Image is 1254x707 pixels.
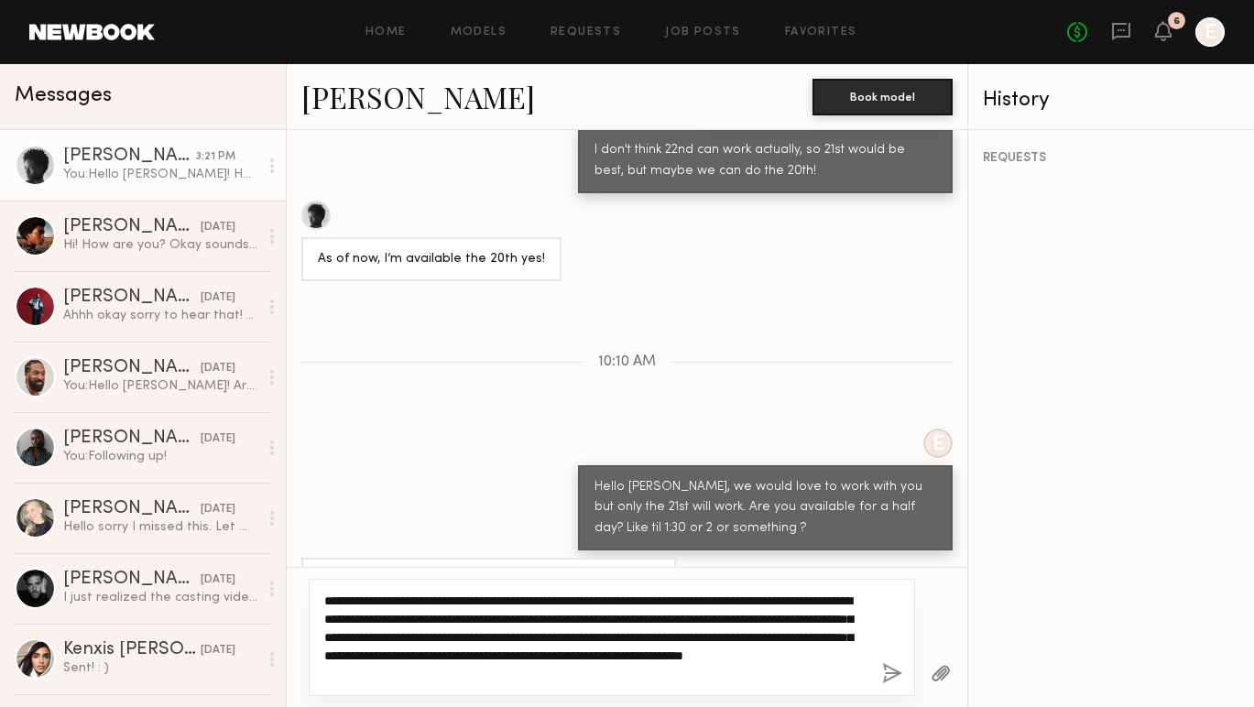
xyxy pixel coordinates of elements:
[301,77,535,116] a: [PERSON_NAME]
[201,430,235,448] div: [DATE]
[598,354,656,370] span: 10:10 AM
[63,236,258,254] div: Hi! How are you? Okay sounds good- just let me know the new dates when you find out
[785,27,857,38] a: Favorites
[365,27,407,38] a: Home
[63,147,196,166] div: [PERSON_NAME]
[63,500,201,518] div: [PERSON_NAME]
[63,641,201,659] div: Kenxis [PERSON_NAME]
[451,27,507,38] a: Models
[1195,17,1225,47] a: E
[196,148,235,166] div: 3:21 PM
[201,289,235,307] div: [DATE]
[983,90,1239,111] div: History
[63,288,201,307] div: [PERSON_NAME]
[812,79,953,115] button: Book model
[63,448,258,465] div: You: Following up!
[201,360,235,377] div: [DATE]
[63,359,201,377] div: [PERSON_NAME]
[63,166,258,183] div: You: Hello [PERSON_NAME]! How Is your availability on [DATE] or 22? And what will your hair be li...
[63,589,258,606] div: I just realized the casting video never sent, there was an uploading issue. I had no idea.
[63,218,201,236] div: [PERSON_NAME]
[318,249,545,270] div: As of now, I’m available the 20th yes!
[594,477,936,540] div: Hello [PERSON_NAME], we would love to work with you but only the 21st will work. Are you availabl...
[983,152,1239,165] div: REQUESTS
[665,27,741,38] a: Job Posts
[201,642,235,659] div: [DATE]
[63,307,258,324] div: Ahhh okay sorry to hear that! Yeah no worries, just keep me posted and I'll make sure to make mys...
[201,571,235,589] div: [DATE]
[63,377,258,395] div: You: Hello [PERSON_NAME]! Are you free [DATE] or 3? If so, can you send me a casting video showin...
[15,85,112,106] span: Messages
[594,140,936,182] div: I don't think 22nd can work actually, so 21st would be best, but maybe we can do the 20th!
[551,27,621,38] a: Requests
[1173,16,1180,27] div: 6
[63,430,201,448] div: [PERSON_NAME]
[201,501,235,518] div: [DATE]
[63,571,201,589] div: [PERSON_NAME]
[201,219,235,236] div: [DATE]
[812,88,953,103] a: Book model
[63,659,258,677] div: Sent! : )
[63,518,258,536] div: Hello sorry I missed this. Let me know if there are shoots in the future!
